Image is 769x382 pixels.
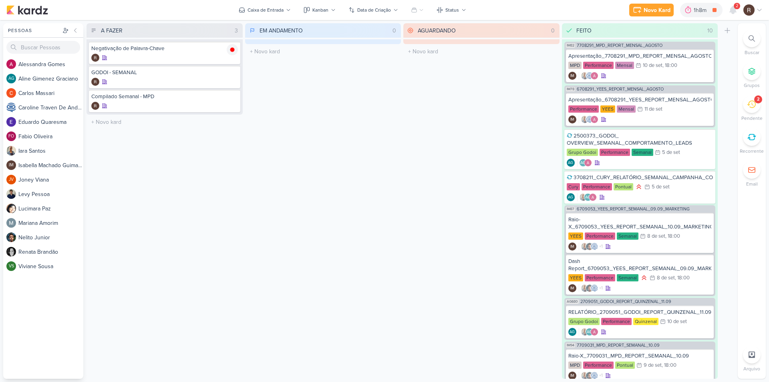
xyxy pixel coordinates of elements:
div: Aline Gimenez Graciano [567,159,575,167]
div: Criador(a): Aline Gimenez Graciano [568,328,576,336]
span: +1 [598,243,603,250]
div: Colaboradores: Iara Santos, Nelito Junior, Caroline Traven De Andrade, Alessandra Gomes [579,243,603,251]
img: Alessandra Gomes [6,59,16,69]
div: , 18:00 [675,275,690,281]
img: Lucimara Paz [6,204,16,213]
div: Criador(a): Rafael Dornelles [91,78,99,86]
div: I s a b e l l a M a c h a d o G u i m a r ã e s [18,161,83,170]
span: +1 [598,372,603,379]
div: , 18:00 [662,363,676,368]
p: IM [9,163,14,168]
div: V i v i a n e S o u s a [18,262,83,271]
div: Criador(a): Isabella Machado Guimarães [568,284,576,292]
div: GODOI - SEMANAL [91,69,238,76]
div: YEES [568,232,583,240]
img: Rafael Dornelles [91,78,99,86]
div: Isabella Machado Guimarães [568,372,576,380]
div: Performance [585,274,615,281]
div: Aline Gimenez Graciano [579,159,587,167]
div: Aline Gimenez Graciano [568,328,576,336]
div: Colaboradores: Iara Santos, Nelito Junior, Caroline Traven De Andrade, Alessandra Gomes [579,372,603,380]
div: Aline Gimenez Graciano [584,193,592,201]
div: Aline Gimenez Graciano [567,193,575,201]
div: Criador(a): Isabella Machado Guimarães [568,115,576,123]
p: AG [568,161,573,165]
div: Criador(a): Aline Gimenez Graciano [567,159,575,167]
div: 10 de set [667,319,687,324]
div: C a r l o s M a s s a r i [18,89,83,97]
div: Performance [600,149,630,156]
div: Criador(a): Isabella Machado Guimarães [568,243,576,251]
input: + Novo kard [405,46,558,57]
div: Colaboradores: Iara Santos, Caroline Traven De Andrade, Alessandra Gomes [579,72,598,80]
button: Novo Kard [629,4,674,16]
div: 5 de set [652,184,670,190]
div: Mensal [617,105,636,113]
div: N e l i t o J u n i o r [18,233,83,242]
img: Alessandra Gomes [589,193,597,201]
div: RELATÓRIO_2709051_GODOI_REPORT_QUINZENAL_11.09 [568,309,712,316]
img: Nelito Junior [586,284,594,292]
img: Iara Santos [581,328,589,336]
div: MPD [568,362,582,369]
div: 5 de set [662,150,680,155]
div: J o n e y V i a n a [18,176,83,184]
div: Criador(a): Rafael Dornelles [91,54,99,62]
input: Buscar Pessoas [6,41,80,54]
input: + Novo kard [247,46,400,57]
div: 9 de set [644,363,662,368]
div: Performance [601,318,632,325]
div: Raio-X_7709031_MPD_REPORT_SEMANAL_10.09 [568,352,712,360]
div: Aline Gimenez Graciano [586,328,594,336]
span: 6708291_YEES_REPORT_MENSAL_AGOSTO [577,87,664,91]
img: Caroline Traven De Andrade [586,72,594,80]
img: Caroline Traven De Andrade [590,372,598,380]
div: Criador(a): Isabella Machado Guimarães [568,372,576,380]
img: Alessandra Gomes [590,328,598,336]
div: Apresentação_7708291_MPD_REPORT_MENSAL_AGOSTO [568,53,712,60]
img: Nelito Junior [6,232,16,242]
div: Joney Viana [6,175,16,184]
div: Semanal [617,274,638,281]
img: Eduardo Quaresma [6,117,16,127]
img: Levy Pessoa [6,189,16,199]
div: L e v y P e s s o a [18,190,83,198]
div: Prioridade Alta [635,183,643,191]
div: Performance [585,232,615,240]
span: +1 [598,285,603,291]
img: kardz.app [6,5,48,15]
div: Colaboradores: Iara Santos, Aline Gimenez Graciano, Alessandra Gomes [579,328,598,336]
p: AG [580,161,586,165]
p: Email [746,180,758,188]
div: MPD [568,62,582,69]
img: Mariana Amorim [6,218,16,228]
img: Iara Santos [581,72,589,80]
div: , 18:00 [665,234,680,239]
div: Isabella Machado Guimarães [568,72,576,80]
span: 2 [736,3,738,9]
div: Novo Kard [644,6,670,14]
img: Caroline Traven De Andrade [6,103,16,112]
div: 2 [757,96,759,103]
p: AG [587,330,592,334]
p: Buscar [745,49,759,56]
span: 2709051_GODOI_REPORT_QUINZENAL_11.09 [580,299,671,304]
p: Pendente [741,115,763,122]
div: Prioridade Alta [640,274,648,282]
span: IM82 [566,43,575,48]
p: Arquivo [743,365,760,372]
img: Iara Santos [581,284,589,292]
div: L u c i m a r a P a z [18,204,83,213]
p: Grupos [744,82,760,89]
div: 11 de set [644,107,662,112]
img: Alessandra Gomes [584,159,592,167]
img: Rafael Dornelles [743,4,755,16]
div: Performance [568,105,599,113]
span: IM87 [566,207,575,211]
img: Rafael Dornelles [91,54,99,62]
div: Grupo Godoi [568,318,600,325]
img: Iara Santos [579,193,587,201]
span: 6709053_YEES_REPORT_SEMANAL_09.09_MARKETING [577,207,690,211]
div: Criador(a): Rafael Dornelles [91,102,99,110]
div: YEES [568,274,583,281]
